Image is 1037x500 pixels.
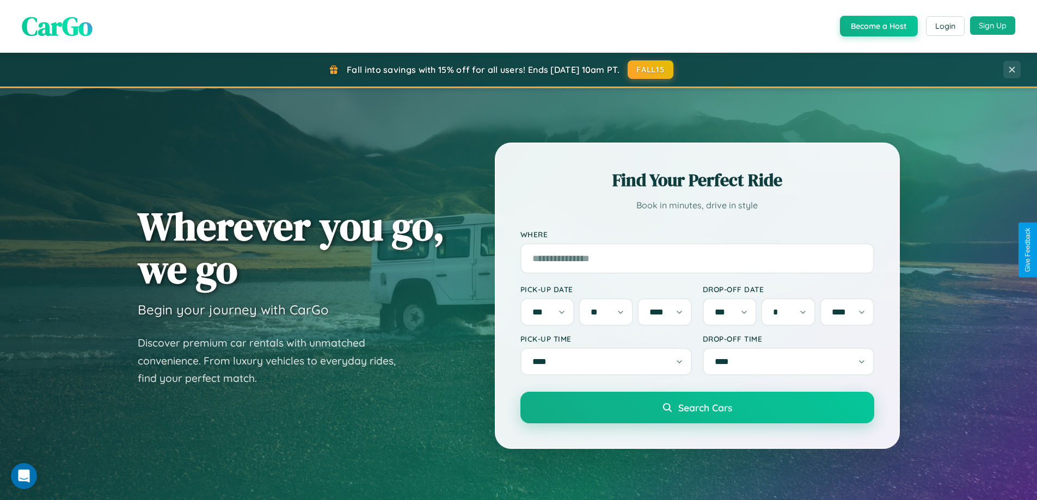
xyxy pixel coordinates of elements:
span: Fall into savings with 15% off for all users! Ends [DATE] 10am PT. [347,64,619,75]
span: CarGo [22,8,93,44]
div: Give Feedback [1024,228,1032,272]
label: Pick-up Time [520,334,692,343]
h2: Find Your Perfect Ride [520,168,874,192]
label: Where [520,230,874,239]
iframe: Intercom live chat [11,463,37,489]
button: Become a Host [840,16,918,36]
label: Drop-off Time [703,334,874,343]
button: Search Cars [520,392,874,423]
p: Discover premium car rentals with unmatched convenience. From luxury vehicles to everyday rides, ... [138,334,410,387]
button: Sign Up [970,16,1015,35]
label: Drop-off Date [703,285,874,294]
label: Pick-up Date [520,285,692,294]
span: Search Cars [678,402,732,413]
button: FALL15 [628,60,673,79]
h1: Wherever you go, we go [138,205,445,291]
button: Login [926,16,965,36]
p: Book in minutes, drive in style [520,197,874,213]
h3: Begin your journey with CarGo [138,301,329,318]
